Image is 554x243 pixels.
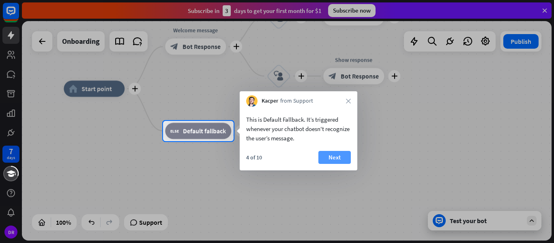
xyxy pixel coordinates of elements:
[183,127,226,135] span: Default fallback
[246,154,262,161] div: 4 of 10
[6,3,31,28] button: Open LiveChat chat widget
[280,97,313,105] span: from Support
[246,115,351,143] div: This is Default Fallback. It’s triggered whenever your chatbot doesn't recognize the user’s message.
[318,151,351,164] button: Next
[346,99,351,103] i: close
[170,127,179,135] i: block_fallback
[262,97,278,105] span: Kacper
